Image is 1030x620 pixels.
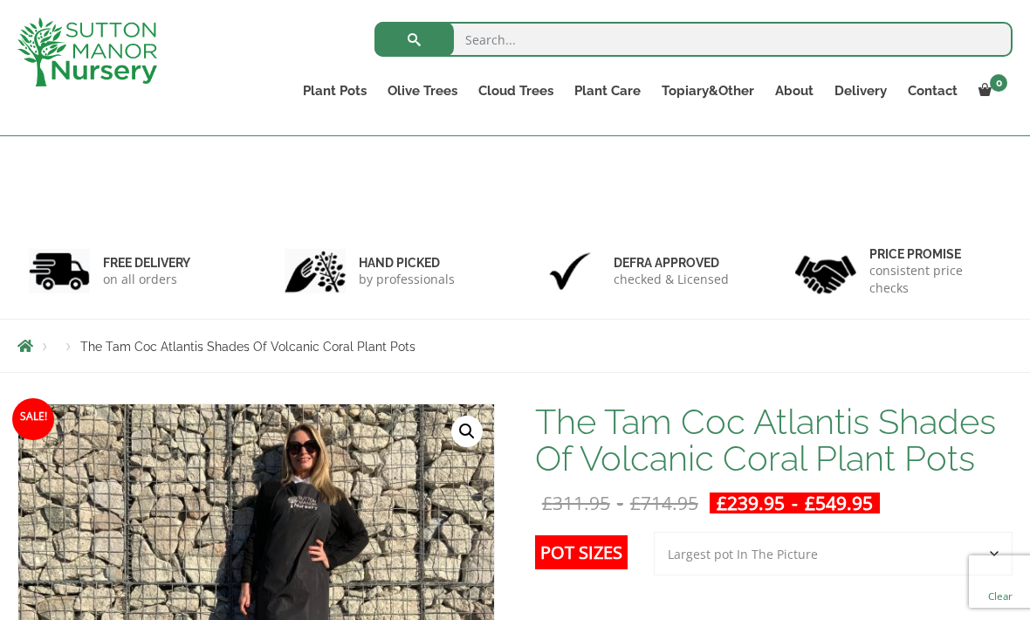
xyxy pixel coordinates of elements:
[535,493,705,513] del: -
[80,340,415,354] span: The Tam Coc Atlantis Shades Of Volcanic Coral Plant Pots
[869,246,1002,262] h6: Price promise
[630,491,641,515] span: £
[451,416,483,447] a: View full-screen image gallery
[12,398,54,440] span: Sale!
[805,491,873,515] bdi: 549.95
[359,271,455,288] p: by professionals
[374,22,1013,57] input: Search...
[897,79,968,103] a: Contact
[564,79,651,103] a: Plant Care
[103,255,190,271] h6: FREE DELIVERY
[535,535,628,569] label: Pot Sizes
[968,79,1013,103] a: 0
[824,79,897,103] a: Delivery
[542,491,610,515] bdi: 311.95
[651,79,765,103] a: Topiary&Other
[359,255,455,271] h6: hand picked
[869,262,1002,297] p: consistent price checks
[539,249,601,293] img: 3.jpg
[717,491,785,515] bdi: 239.95
[614,271,729,288] p: checked & Licensed
[765,79,824,103] a: About
[535,403,1013,477] h1: The Tam Coc Atlantis Shades Of Volcanic Coral Plant Pots
[795,245,856,298] img: 4.jpg
[29,249,90,293] img: 1.jpg
[377,79,468,103] a: Olive Trees
[630,491,698,515] bdi: 714.95
[285,249,346,293] img: 2.jpg
[17,339,1013,353] nav: Breadcrumbs
[17,17,157,86] img: logo
[805,491,815,515] span: £
[614,255,729,271] h6: Defra approved
[710,493,880,513] ins: -
[990,74,1007,92] span: 0
[292,79,377,103] a: Plant Pots
[717,491,727,515] span: £
[103,271,190,288] p: on all orders
[542,491,553,515] span: £
[468,79,564,103] a: Cloud Trees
